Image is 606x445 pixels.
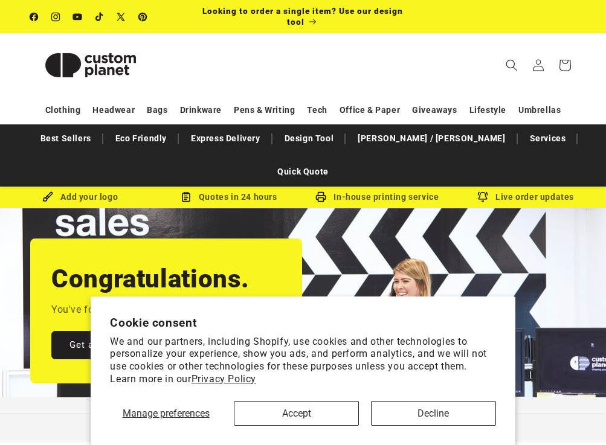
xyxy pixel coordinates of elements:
a: Design Tool [279,128,340,149]
a: Best Sellers [34,128,97,149]
img: In-house printing [315,191,326,202]
button: Manage preferences [110,401,222,426]
a: Services [524,128,572,149]
p: You've found the printed merch experts. [51,301,233,319]
div: In-house printing service [303,190,452,205]
a: Bags [147,100,167,121]
a: Giveaways [412,100,457,121]
a: [PERSON_NAME] / [PERSON_NAME] [352,128,511,149]
img: Custom Planet [30,38,151,92]
a: Lifestyle [469,100,506,121]
div: Quotes in 24 hours [155,190,303,205]
button: Decline [371,401,496,426]
h2: Congratulations. [51,263,250,295]
span: Looking to order a single item? Use our design tool [202,6,403,27]
div: Add your logo [6,190,155,205]
img: Order Updates Icon [181,191,192,202]
a: Tech [307,100,327,121]
a: Drinkware [180,100,222,121]
a: Umbrellas [518,100,561,121]
span: Manage preferences [123,408,210,419]
a: Pens & Writing [234,100,295,121]
a: Eco Friendly [109,128,173,149]
h2: Cookie consent [110,316,495,330]
a: Custom Planet [26,33,156,97]
button: Accept [234,401,359,426]
summary: Search [498,52,525,78]
div: Live order updates [451,190,600,205]
p: We and our partners, including Shopify, use cookies and other technologies to personalize your ex... [110,336,495,386]
a: Quick Quote [271,161,335,182]
a: Office & Paper [340,100,400,121]
img: Brush Icon [42,191,53,202]
a: Express Delivery [185,128,266,149]
a: Privacy Policy [192,373,256,385]
img: Order updates [477,191,488,202]
a: Clothing [45,100,81,121]
a: Get a Quick Quote [51,331,171,359]
a: Headwear [92,100,135,121]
